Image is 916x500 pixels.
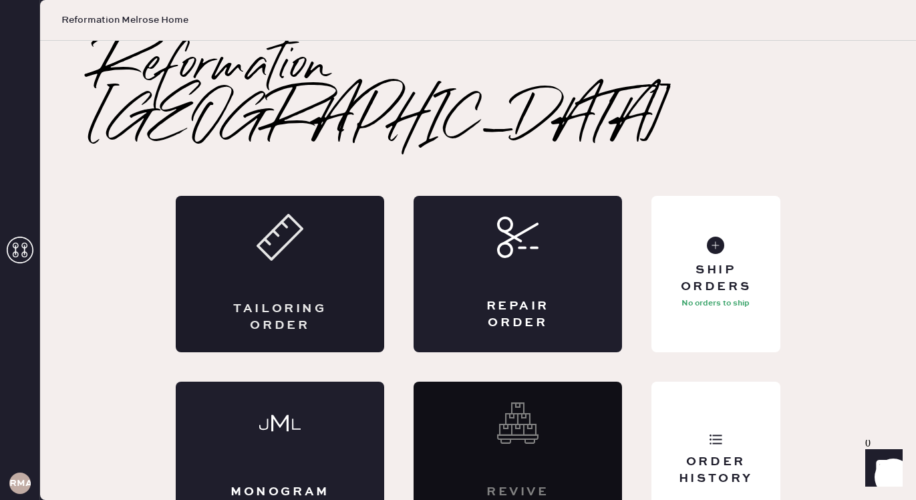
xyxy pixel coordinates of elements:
span: Reformation Melrose Home [61,13,188,27]
div: Repair Order [467,298,569,332]
div: Ship Orders [662,262,770,295]
p: No orders to ship [681,295,750,311]
h3: RMA [9,479,31,488]
div: Tailoring Order [229,301,331,334]
div: Order History [662,454,770,487]
iframe: Front Chat [853,440,910,497]
h2: Reformation [GEOGRAPHIC_DATA] [94,41,863,148]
